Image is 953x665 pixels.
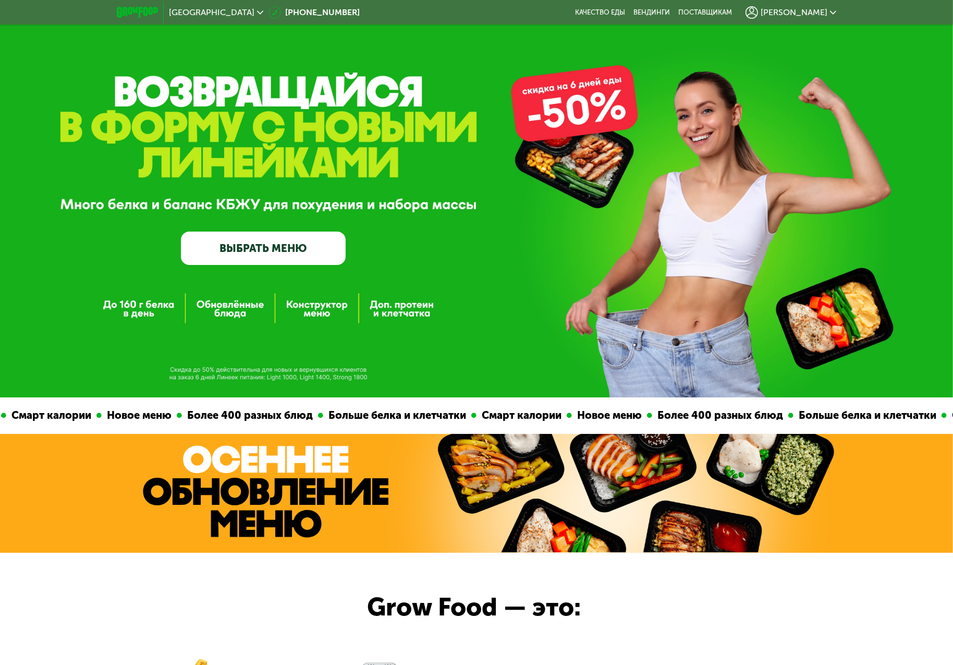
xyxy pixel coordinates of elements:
[678,8,732,17] div: поставщикам
[564,407,639,424] div: Новое меню
[575,8,625,17] a: Качество еды
[315,407,463,424] div: Больше белка и клетчатки
[181,232,346,264] a: ВЫБРАТЬ МЕНЮ
[633,8,670,17] a: Вендинги
[761,8,827,17] span: [PERSON_NAME]
[94,407,169,424] div: Новое меню
[469,407,559,424] div: Смарт калории
[268,6,360,19] a: [PHONE_NUMBER]
[174,407,310,424] div: Более 400 разных блюд
[169,8,254,17] span: [GEOGRAPHIC_DATA]
[367,588,619,626] div: Grow Food — это:
[644,407,780,424] div: Более 400 разных блюд
[786,407,934,424] div: Больше белка и клетчатки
